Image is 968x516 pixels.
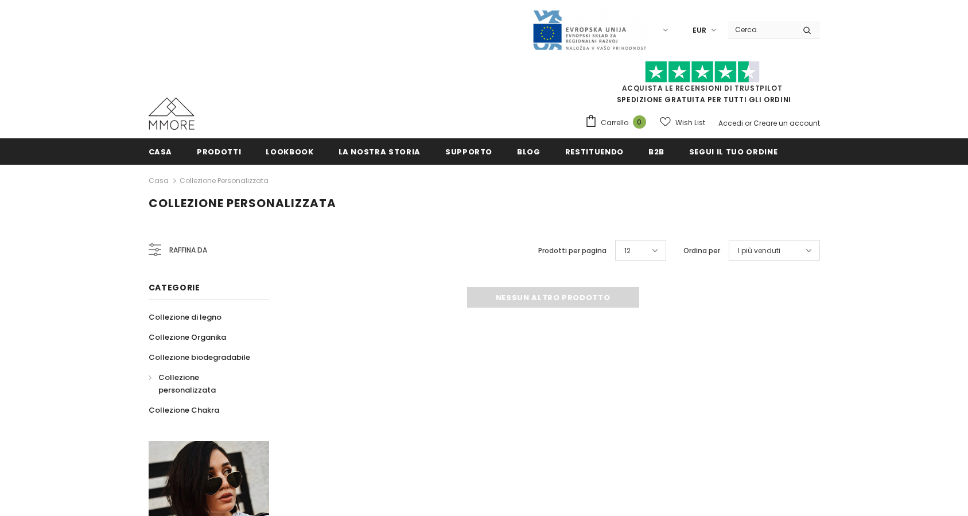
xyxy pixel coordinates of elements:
[738,245,780,257] span: I più venduti
[645,61,760,83] img: Fidati di Pilot Stars
[266,138,313,164] a: Lookbook
[149,367,256,400] a: Collezione personalizzata
[149,174,169,188] a: Casa
[532,9,647,51] img: Javni Razpis
[693,25,706,36] span: EUR
[585,66,820,104] span: SPEDIZIONE GRATUITA PER TUTTI GLI ORDINI
[532,25,647,34] a: Javni Razpis
[517,138,541,164] a: Blog
[149,195,336,211] span: Collezione personalizzata
[565,146,624,157] span: Restituendo
[149,332,226,343] span: Collezione Organika
[648,146,664,157] span: B2B
[149,352,250,363] span: Collezione biodegradabile
[601,117,628,129] span: Carrello
[660,112,705,133] a: Wish List
[266,146,313,157] span: Lookbook
[180,176,269,185] a: Collezione personalizzata
[622,83,783,93] a: Acquista le recensioni di TrustPilot
[169,244,207,257] span: Raffina da
[728,21,794,38] input: Search Site
[745,118,752,128] span: or
[149,98,195,130] img: Casi MMORE
[197,138,241,164] a: Prodotti
[149,138,173,164] a: Casa
[624,245,631,257] span: 12
[339,146,421,157] span: La nostra storia
[648,138,664,164] a: B2B
[149,347,250,367] a: Collezione biodegradabile
[149,405,219,416] span: Collezione Chakra
[538,245,607,257] label: Prodotti per pagina
[339,138,421,164] a: La nostra storia
[149,307,221,327] a: Collezione di legno
[149,400,219,420] a: Collezione Chakra
[585,114,652,131] a: Carrello 0
[565,138,624,164] a: Restituendo
[689,138,777,164] a: Segui il tuo ordine
[158,372,216,395] span: Collezione personalizzata
[753,118,820,128] a: Creare un account
[197,146,241,157] span: Prodotti
[718,118,743,128] a: Accedi
[445,146,492,157] span: supporto
[633,115,646,129] span: 0
[517,146,541,157] span: Blog
[683,245,720,257] label: Ordina per
[689,146,777,157] span: Segui il tuo ordine
[675,117,705,129] span: Wish List
[149,282,200,293] span: Categorie
[149,146,173,157] span: Casa
[445,138,492,164] a: supporto
[149,327,226,347] a: Collezione Organika
[149,312,221,323] span: Collezione di legno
